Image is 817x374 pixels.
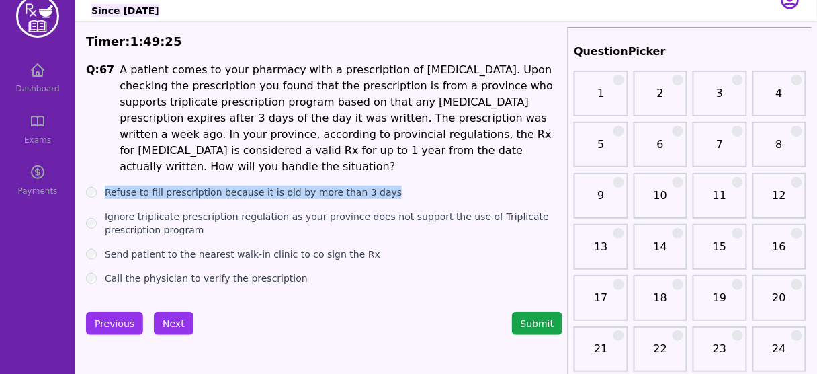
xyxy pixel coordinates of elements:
a: 17 [578,290,623,317]
label: Refuse to fill prescription because it is old by more than 3 days [105,186,402,199]
span: 49 [143,34,160,48]
a: 8 [757,137,802,163]
a: 11 [697,188,742,215]
a: 19 [697,290,742,317]
a: 5 [578,137,623,163]
label: Call the physician to verify the prescription [105,272,308,285]
a: 21 [578,341,623,368]
button: Previous [86,312,143,335]
h1: A patient comes to your pharmacy with a prescription of [MEDICAL_DATA]. Upon checking the prescri... [120,62,562,175]
span: 25 [165,34,182,48]
a: 10 [638,188,683,215]
span: 1 [130,34,139,48]
a: 20 [757,290,802,317]
a: 2 [638,85,683,112]
a: 24 [757,341,802,368]
a: 15 [697,239,742,266]
label: Send patient to the nearest walk-in clinic to co sign the Rx [105,248,380,261]
a: 1 [578,85,623,112]
a: 18 [638,290,683,317]
a: 16 [757,239,802,266]
a: 6 [638,137,683,163]
a: 14 [638,239,683,266]
label: Ignore triplicate prescription regulation as your province does not support the use of Triplicate... [105,210,562,237]
a: 12 [757,188,802,215]
a: 3 [697,85,742,112]
h2: QuestionPicker [574,44,806,60]
a: 13 [578,239,623,266]
h6: Since [DATE] [91,4,159,17]
h1: Q: 67 [86,62,114,175]
a: 4 [757,85,802,112]
div: Timer: : : [86,32,562,51]
a: 23 [697,341,742,368]
a: 9 [578,188,623,215]
a: 22 [638,341,683,368]
button: Next [154,312,193,335]
a: 7 [697,137,742,163]
button: Submit [512,312,563,335]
